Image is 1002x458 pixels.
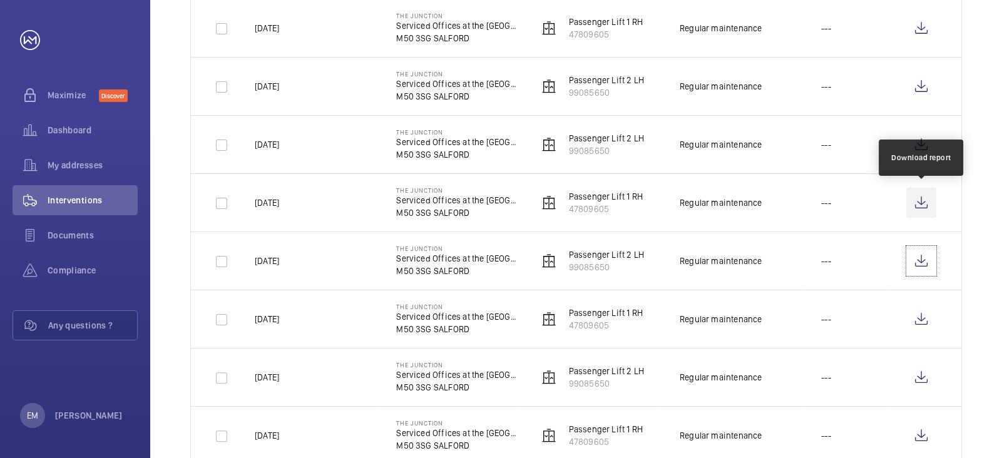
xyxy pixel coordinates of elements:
p: --- [821,371,831,384]
p: Passenger Lift 2 LH [569,132,644,145]
span: Any questions ? [48,319,137,332]
div: Regular maintenance [680,429,762,442]
p: 99085650 [569,145,644,157]
p: Serviced Offices at the [GEOGRAPHIC_DATA] [396,310,518,323]
span: Documents [48,229,138,242]
p: Passenger Lift 1 RH [569,307,643,319]
div: Regular maintenance [680,138,762,151]
div: Regular maintenance [680,80,762,93]
img: elevator.svg [541,370,556,385]
span: Interventions [48,194,138,206]
p: [PERSON_NAME] [55,409,123,422]
span: Compliance [48,264,138,277]
p: --- [821,80,831,93]
p: --- [821,138,831,151]
p: Passenger Lift 2 LH [569,365,644,377]
p: --- [821,255,831,267]
p: M50 3SG SALFORD [396,381,518,394]
p: [DATE] [255,429,279,442]
p: EM [27,409,38,422]
p: Passenger Lift 2 LH [569,74,644,86]
p: Serviced Offices at the [GEOGRAPHIC_DATA] [396,136,518,148]
p: Serviced Offices at the [GEOGRAPHIC_DATA] [396,369,518,381]
p: 47809605 [569,319,643,332]
p: Serviced Offices at the [GEOGRAPHIC_DATA] [396,194,518,206]
div: Regular maintenance [680,22,762,34]
span: Discover [99,89,128,102]
p: The Junction [396,361,518,369]
p: [DATE] [255,196,279,209]
p: M50 3SG SALFORD [396,32,518,44]
p: --- [821,313,831,325]
span: Maximize [48,89,99,101]
p: M50 3SG SALFORD [396,148,518,161]
p: [DATE] [255,255,279,267]
p: M50 3SG SALFORD [396,265,518,277]
p: Passenger Lift 1 RH [569,190,643,203]
p: [DATE] [255,22,279,34]
p: Serviced Offices at the [GEOGRAPHIC_DATA] [396,19,518,32]
span: Dashboard [48,124,138,136]
p: Serviced Offices at the [GEOGRAPHIC_DATA] [396,78,518,90]
p: The Junction [396,12,518,19]
p: Passenger Lift 2 LH [569,248,644,261]
img: elevator.svg [541,312,556,327]
p: Serviced Offices at the [GEOGRAPHIC_DATA] [396,427,518,439]
p: 47809605 [569,203,643,215]
p: [DATE] [255,80,279,93]
p: 47809605 [569,28,643,41]
img: elevator.svg [541,428,556,443]
p: --- [821,22,831,34]
img: elevator.svg [541,253,556,268]
div: Download report [891,152,951,163]
p: 47809605 [569,435,643,448]
p: 99085650 [569,261,644,273]
p: 99085650 [569,377,644,390]
p: The Junction [396,128,518,136]
img: elevator.svg [541,195,556,210]
p: Serviced Offices at the [GEOGRAPHIC_DATA] [396,252,518,265]
p: --- [821,196,831,209]
p: Passenger Lift 1 RH [569,16,643,28]
p: [DATE] [255,138,279,151]
p: --- [821,429,831,442]
p: The Junction [396,303,518,310]
div: Regular maintenance [680,196,762,209]
p: M50 3SG SALFORD [396,439,518,452]
img: elevator.svg [541,79,556,94]
p: The Junction [396,419,518,427]
p: 99085650 [569,86,644,99]
div: Regular maintenance [680,371,762,384]
img: elevator.svg [541,137,556,152]
div: Regular maintenance [680,255,762,267]
p: The Junction [396,186,518,194]
p: M50 3SG SALFORD [396,206,518,219]
p: The Junction [396,70,518,78]
img: elevator.svg [541,21,556,36]
p: M50 3SG SALFORD [396,323,518,335]
p: [DATE] [255,313,279,325]
div: Regular maintenance [680,313,762,325]
p: [DATE] [255,371,279,384]
span: My addresses [48,159,138,171]
p: M50 3SG SALFORD [396,90,518,103]
p: Passenger Lift 1 RH [569,423,643,435]
p: The Junction [396,245,518,252]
